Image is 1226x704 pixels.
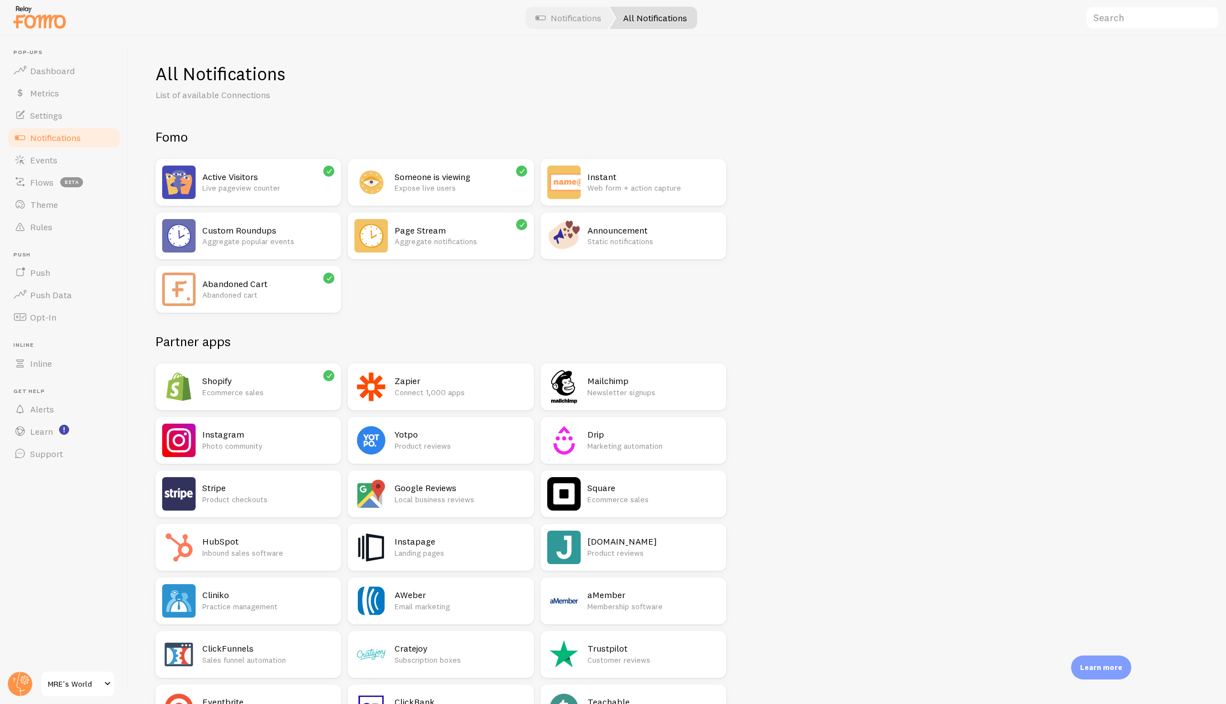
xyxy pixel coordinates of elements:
img: Judge.me [547,531,581,564]
h2: Square [587,482,719,494]
h1: All Notifications [155,62,1199,85]
img: Instagram [162,424,196,457]
h2: Yotpo [395,429,527,440]
p: Connect 1,000 apps [395,387,527,398]
img: Abandoned Cart [162,273,196,306]
h2: Shopify [202,375,334,387]
span: Settings [30,110,62,121]
h2: Custom Roundups [202,225,334,236]
p: Membership software [587,601,719,612]
p: Photo community [202,440,334,451]
span: Push [30,267,50,278]
p: Email marketing [395,601,527,612]
span: Dashboard [30,65,75,76]
img: ClickFunnels [162,638,196,671]
img: Stripe [162,477,196,511]
h2: Active Visitors [202,171,334,183]
p: Aggregate popular events [202,236,334,247]
span: MRE's World [48,677,101,691]
span: Learn [30,426,53,437]
img: Announcement [547,219,581,253]
p: Product checkouts [202,494,334,505]
a: Notifications [7,127,121,149]
h2: Cliniko [202,589,334,601]
div: Learn more [1071,656,1131,679]
h2: Partner apps [155,333,726,350]
p: Abandoned cart [202,289,334,300]
a: Alerts [7,398,121,420]
h2: Drip [587,429,719,440]
h2: Cratejoy [395,643,527,654]
a: Learn [7,420,121,443]
p: Ecommerce sales [202,387,334,398]
span: Flows [30,177,53,188]
a: Rules [7,216,121,238]
a: Push [7,261,121,284]
p: Newsletter signups [587,387,719,398]
img: Google Reviews [354,477,388,511]
h2: Fomo [155,128,726,145]
h2: Mailchimp [587,375,719,387]
p: Subscription boxes [395,654,527,666]
h2: Google Reviews [395,482,527,494]
img: Active Visitors [162,166,196,199]
span: Pop-ups [13,49,121,56]
p: Local business reviews [395,494,527,505]
h2: Someone is viewing [395,171,527,183]
p: Practice management [202,601,334,612]
p: Product reviews [587,547,719,559]
span: Push Data [30,289,72,300]
span: Support [30,448,63,459]
img: HubSpot [162,531,196,564]
p: Web form + action capture [587,182,719,193]
a: Dashboard [7,60,121,82]
span: Alerts [30,404,54,415]
img: Zapier [354,370,388,404]
img: Page Stream [354,219,388,253]
img: Instapage [354,531,388,564]
h2: Announcement [587,225,719,236]
p: Sales funnel automation [202,654,334,666]
img: AWeber [354,584,388,618]
svg: <p>Watch New Feature Tutorials!</p> [59,425,69,435]
span: Push [13,251,121,259]
h2: Page Stream [395,225,527,236]
img: Mailchimp [547,370,581,404]
p: Static notifications [587,236,719,247]
span: Get Help [13,388,121,395]
span: Metrics [30,88,59,99]
p: Inbound sales software [202,547,334,559]
img: Instant [547,166,581,199]
img: Someone is viewing [354,166,388,199]
img: Shopify [162,370,196,404]
p: Marketing automation [587,440,719,451]
span: Events [30,154,57,166]
a: Inline [7,352,121,375]
h2: Trustpilot [587,643,719,654]
span: Notifications [30,132,81,143]
h2: Instapage [395,536,527,547]
p: Learn more [1080,662,1122,673]
h2: ClickFunnels [202,643,334,654]
h2: Abandoned Cart [202,278,334,290]
span: beta [60,177,83,187]
img: Trustpilot [547,638,581,671]
p: Live pageview counter [202,182,334,193]
span: Inline [30,358,52,369]
img: Drip [547,424,581,457]
p: Landing pages [395,547,527,559]
img: Cliniko [162,584,196,618]
h2: Instant [587,171,719,183]
a: Support [7,443,121,465]
span: Inline [13,342,121,349]
span: Theme [30,199,58,210]
a: Opt-In [7,306,121,328]
p: Expose live users [395,182,527,193]
span: Rules [30,221,52,232]
a: Settings [7,104,121,127]
img: Yotpo [354,424,388,457]
a: Metrics [7,82,121,104]
img: Custom Roundups [162,219,196,253]
a: Push Data [7,284,121,306]
p: Product reviews [395,440,527,451]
